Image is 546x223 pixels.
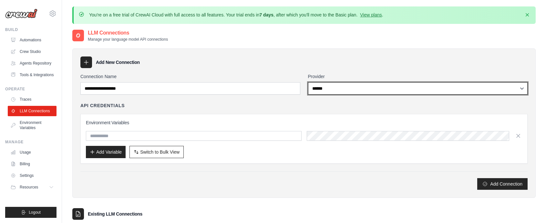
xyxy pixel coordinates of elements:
[80,102,125,109] h4: API Credentials
[360,12,382,17] a: View plans
[5,207,57,218] button: Logout
[8,46,57,57] a: Crew Studio
[8,117,57,133] a: Environment Variables
[8,35,57,45] a: Automations
[308,73,528,80] label: Provider
[89,12,383,18] p: You're on a free trial of CrewAI Cloud with full access to all features. Your trial ends in , aft...
[8,58,57,68] a: Agents Repository
[80,73,300,80] label: Connection Name
[88,29,168,37] h2: LLM Connections
[259,12,273,17] strong: 7 days
[8,94,57,105] a: Traces
[29,210,41,215] span: Logout
[86,119,522,126] h3: Environment Variables
[5,86,57,92] div: Operate
[8,106,57,116] a: LLM Connections
[88,211,142,217] h3: Existing LLM Connections
[5,27,57,32] div: Build
[88,37,168,42] p: Manage your language model API connections
[20,185,38,190] span: Resources
[477,178,528,190] button: Add Connection
[5,9,37,18] img: Logo
[5,139,57,145] div: Manage
[8,70,57,80] a: Tools & Integrations
[8,147,57,157] a: Usage
[140,149,180,155] span: Switch to Bulk View
[8,182,57,192] button: Resources
[8,170,57,181] a: Settings
[86,146,126,158] button: Add Variable
[8,159,57,169] a: Billing
[96,59,140,66] h3: Add New Connection
[129,146,184,158] button: Switch to Bulk View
